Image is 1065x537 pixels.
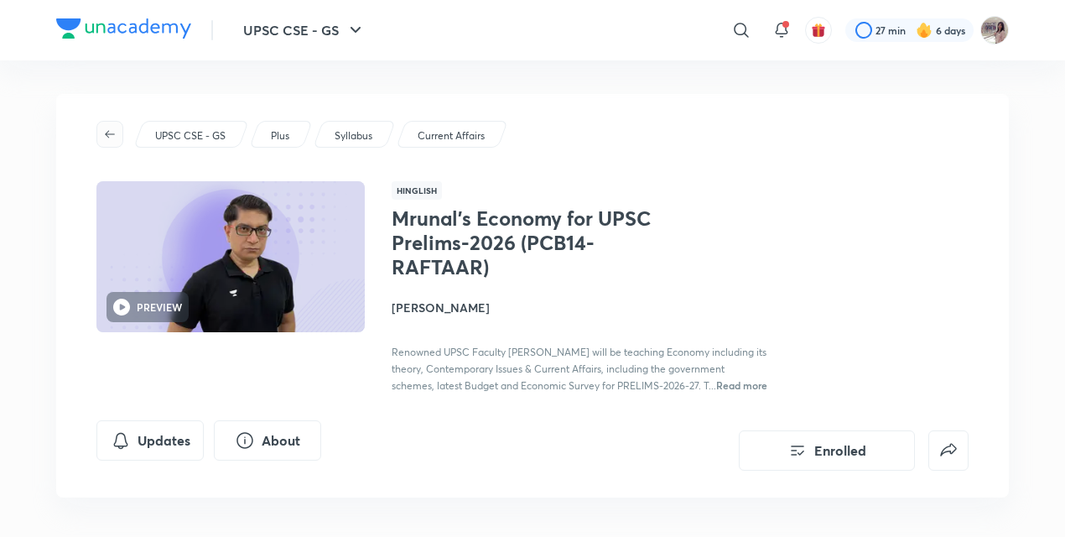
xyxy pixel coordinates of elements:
[137,300,182,315] h6: PREVIEW
[811,23,826,38] img: avatar
[271,128,289,143] p: Plus
[96,420,204,461] button: Updates
[392,181,442,200] span: Hinglish
[94,180,367,334] img: Thumbnail
[56,18,191,43] a: Company Logo
[332,128,376,143] a: Syllabus
[392,299,767,316] h4: [PERSON_NAME]
[56,18,191,39] img: Company Logo
[268,128,293,143] a: Plus
[214,420,321,461] button: About
[805,17,832,44] button: avatar
[980,16,1009,44] img: Subhashree Rout
[335,128,372,143] p: Syllabus
[916,22,933,39] img: streak
[928,430,969,471] button: false
[153,128,229,143] a: UPSC CSE - GS
[716,378,767,392] span: Read more
[415,128,488,143] a: Current Affairs
[233,13,376,47] button: UPSC CSE - GS
[418,128,485,143] p: Current Affairs
[392,206,666,279] h1: Mrunal’s Economy for UPSC Prelims-2026 (PCB14-RAFTAAR)
[392,346,766,392] span: Renowned UPSC Faculty [PERSON_NAME] will be teaching Economy including its theory, Contemporary I...
[155,128,226,143] p: UPSC CSE - GS
[739,430,915,471] button: Enrolled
